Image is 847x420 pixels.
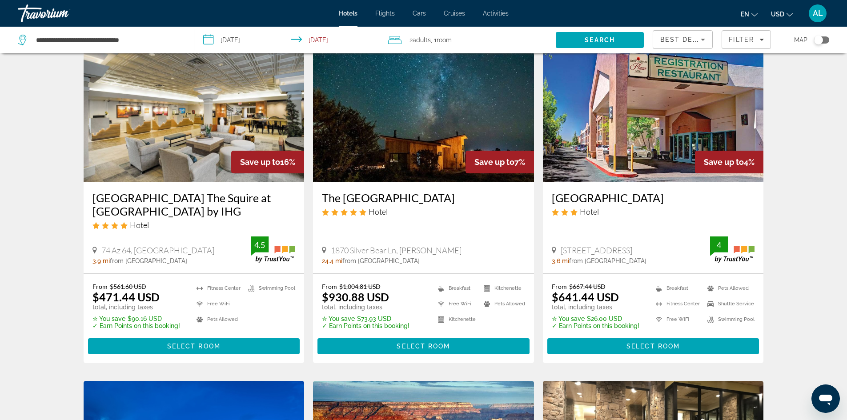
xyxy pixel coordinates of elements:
span: Filter [729,36,754,43]
span: Hotels [339,10,357,17]
a: Select Room [317,340,530,350]
span: from [GEOGRAPHIC_DATA] [342,257,420,264]
span: Room [437,36,452,44]
p: ✓ Earn Points on this booking! [552,322,639,329]
span: 24.4 mi [322,257,342,264]
span: Hotel [580,207,599,216]
del: $667.44 USD [569,283,606,290]
span: , 1 [431,34,452,46]
div: 16% [231,151,304,173]
span: en [741,11,749,18]
span: 3.6 mi [552,257,569,264]
button: Toggle map [807,36,829,44]
a: Flights [375,10,395,17]
span: Search [585,36,615,44]
p: ✓ Earn Points on this booking! [92,322,180,329]
span: from [GEOGRAPHIC_DATA] [569,257,646,264]
img: Holiday Inn Resort The Squire at Grand Canyon by IHG [84,40,305,182]
li: Fitness Center [651,298,703,309]
span: ✮ You save [322,315,355,322]
a: Select Room [88,340,300,350]
p: $73.93 USD [322,315,409,322]
span: [STREET_ADDRESS] [561,245,632,255]
li: Pets Allowed [192,314,244,325]
img: TrustYou guest rating badge [251,236,295,263]
span: Select Room [397,343,450,350]
li: Kitchenette [479,283,525,294]
li: Swimming Pool [244,283,295,294]
p: total, including taxes [322,304,409,311]
span: Hotel [130,220,149,230]
span: Select Room [626,343,680,350]
button: User Menu [806,4,829,23]
button: Select Room [547,338,759,354]
button: Travelers: 2 adults, 0 children [379,27,556,53]
del: $561.60 USD [110,283,146,290]
button: Select check in and out date [194,27,380,53]
button: Select Room [88,338,300,354]
p: total, including taxes [552,304,639,311]
span: Best Deals [660,36,707,43]
li: Pets Allowed [703,283,755,294]
ins: $641.44 USD [552,290,619,304]
div: 4% [695,151,763,173]
li: Breakfast [434,283,479,294]
div: 7% [466,151,534,173]
p: $90.16 USD [92,315,180,322]
div: 4 [710,240,728,250]
ins: $471.44 USD [92,290,160,304]
img: TrustYou guest rating badge [710,236,755,263]
button: Change language [741,8,758,20]
a: The [GEOGRAPHIC_DATA] [322,191,525,204]
span: From [92,283,108,290]
div: 5 star Hotel [322,207,525,216]
span: Map [794,34,807,46]
span: AL [813,9,823,18]
span: Save up to [240,157,280,167]
mat-select: Sort by [660,34,705,45]
span: Select Room [167,343,221,350]
span: 74 Az 64, [GEOGRAPHIC_DATA] [101,245,214,255]
a: [GEOGRAPHIC_DATA] The Squire at [GEOGRAPHIC_DATA] by IHG [92,191,296,218]
button: Search [556,32,644,48]
li: Breakfast [651,283,703,294]
p: total, including taxes [92,304,180,311]
a: Cruises [444,10,465,17]
li: Free WiFi [192,298,244,309]
button: Change currency [771,8,793,20]
span: ✮ You save [552,315,585,322]
li: Free WiFi [434,298,479,309]
p: $26.00 USD [552,315,639,322]
a: Activities [483,10,509,17]
li: Free WiFi [651,314,703,325]
img: The Grand Canyon Headquarters [313,40,534,182]
button: Select Room [317,338,530,354]
img: Grand Canyon Plaza Hotel South Rim [543,40,764,182]
li: Pets Allowed [479,298,525,309]
span: USD [771,11,784,18]
li: Kitchenette [434,314,479,325]
span: Adults [413,36,431,44]
del: $1,004.81 USD [339,283,381,290]
button: Filters [722,30,771,49]
a: Travorium [18,2,107,25]
li: Swimming Pool [703,314,755,325]
span: Save up to [474,157,514,167]
a: [GEOGRAPHIC_DATA] [552,191,755,204]
input: Search hotel destination [35,33,181,47]
span: Hotel [369,207,388,216]
span: ✮ You save [92,315,125,322]
ins: $930.88 USD [322,290,389,304]
div: 4.5 [251,240,269,250]
a: Cars [413,10,426,17]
